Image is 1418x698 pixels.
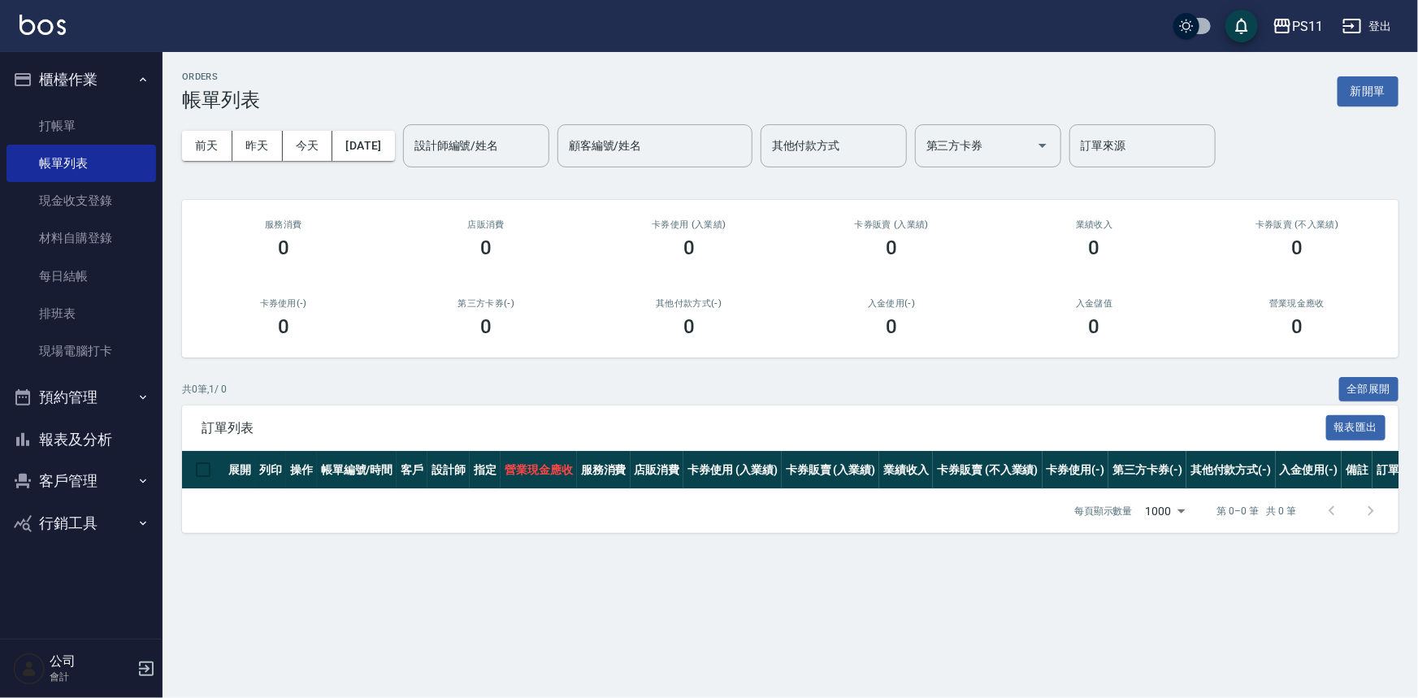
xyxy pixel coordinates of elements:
[631,451,684,489] th: 店販消費
[1043,451,1109,489] th: 卡券使用(-)
[1013,298,1177,309] h2: 入金儲值
[1139,489,1191,533] div: 1000
[683,236,695,259] h3: 0
[202,219,366,230] h3: 服務消費
[607,219,771,230] h2: 卡券使用 (入業績)
[886,236,897,259] h3: 0
[501,451,577,489] th: 營業現金應收
[7,219,156,257] a: 材料自購登錄
[7,59,156,101] button: 櫃檯作業
[810,298,974,309] h2: 入金使用(-)
[50,670,132,684] p: 會計
[470,451,501,489] th: 指定
[405,298,569,309] h2: 第三方卡券(-)
[7,145,156,182] a: 帳單列表
[1339,377,1399,402] button: 全部展開
[1292,16,1323,37] div: PS11
[7,182,156,219] a: 現金收支登錄
[202,420,1326,436] span: 訂單列表
[7,418,156,461] button: 報表及分析
[1291,315,1303,338] h3: 0
[182,89,260,111] h3: 帳單列表
[20,15,66,35] img: Logo
[607,298,771,309] h2: 其他付款方式(-)
[1291,236,1303,259] h3: 0
[683,451,782,489] th: 卡券使用 (入業績)
[202,298,366,309] h2: 卡券使用(-)
[1108,451,1186,489] th: 第三方卡券(-)
[683,315,695,338] h3: 0
[7,295,156,332] a: 排班表
[255,451,286,489] th: 列印
[1216,298,1380,309] h2: 營業現金應收
[782,451,880,489] th: 卡券販賣 (入業績)
[7,107,156,145] a: 打帳單
[1030,132,1056,158] button: Open
[182,72,260,82] h2: ORDERS
[1216,219,1380,230] h2: 卡券販賣 (不入業績)
[224,451,255,489] th: 展開
[332,131,394,161] button: [DATE]
[7,460,156,502] button: 客戶管理
[7,258,156,295] a: 每日結帳
[1276,451,1342,489] th: 入金使用(-)
[7,376,156,418] button: 預約管理
[1074,504,1133,518] p: 每頁顯示數量
[317,451,397,489] th: 帳單編號/時間
[278,236,289,259] h3: 0
[810,219,974,230] h2: 卡券販賣 (入業績)
[1338,76,1398,106] button: 新開單
[283,131,333,161] button: 今天
[232,131,283,161] button: 昨天
[1089,236,1100,259] h3: 0
[879,451,933,489] th: 業績收入
[1336,11,1398,41] button: 登出
[286,451,317,489] th: 操作
[577,451,631,489] th: 服務消費
[480,236,492,259] h3: 0
[1186,451,1276,489] th: 其他付款方式(-)
[933,451,1042,489] th: 卡券販賣 (不入業績)
[427,451,470,489] th: 設計師
[1326,415,1386,440] button: 報表匯出
[1326,419,1386,435] a: 報表匯出
[1338,83,1398,98] a: 新開單
[405,219,569,230] h2: 店販消費
[1225,10,1258,42] button: save
[397,451,427,489] th: 客戶
[13,652,46,685] img: Person
[1342,451,1372,489] th: 備註
[7,332,156,370] a: 現場電腦打卡
[182,131,232,161] button: 前天
[1266,10,1329,43] button: PS11
[50,653,132,670] h5: 公司
[1089,315,1100,338] h3: 0
[7,502,156,544] button: 行銷工具
[480,315,492,338] h3: 0
[278,315,289,338] h3: 0
[1013,219,1177,230] h2: 業績收入
[886,315,897,338] h3: 0
[182,382,227,397] p: 共 0 筆, 1 / 0
[1217,504,1296,518] p: 第 0–0 筆 共 0 筆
